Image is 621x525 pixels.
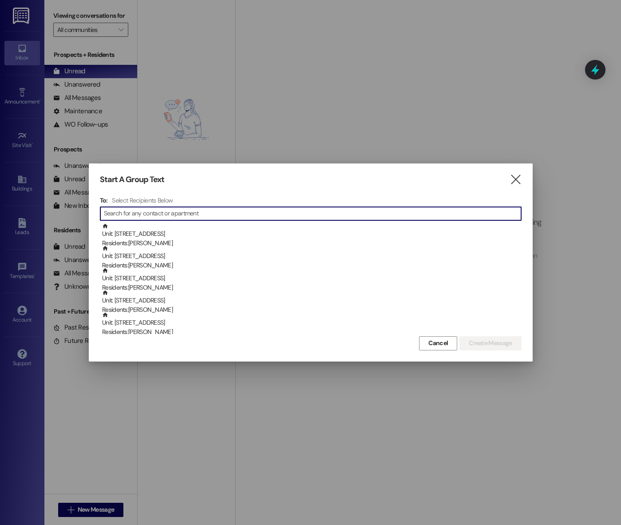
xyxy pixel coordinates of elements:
div: Unit: [STREET_ADDRESS]Residents:[PERSON_NAME] [100,223,522,245]
h4: Select Recipients Below [112,196,173,204]
div: Residents: [PERSON_NAME] [102,305,522,314]
span: Create Message [469,338,512,348]
div: Unit: [STREET_ADDRESS] [102,267,522,293]
div: Residents: [PERSON_NAME] [102,283,522,292]
button: Cancel [419,336,457,350]
div: Unit: [STREET_ADDRESS]Residents:[PERSON_NAME] [100,267,522,290]
div: Residents: [PERSON_NAME] [102,261,522,270]
div: Unit: [STREET_ADDRESS]Residents:[PERSON_NAME] [100,245,522,267]
i:  [510,175,522,184]
h3: Start A Group Text [100,175,165,185]
div: Unit: [STREET_ADDRESS] [102,245,522,270]
div: Residents: [PERSON_NAME] [102,239,522,248]
button: Create Message [459,336,521,350]
div: Unit: [STREET_ADDRESS]Residents:[PERSON_NAME] [100,312,522,334]
div: Unit: [STREET_ADDRESS]Residents:[PERSON_NAME] [100,290,522,312]
input: Search for any contact or apartment [104,207,521,220]
div: Unit: [STREET_ADDRESS] [102,312,522,337]
span: Cancel [428,338,448,348]
div: Residents: [PERSON_NAME] [102,327,522,337]
div: Unit: [STREET_ADDRESS] [102,290,522,315]
h3: To: [100,196,108,204]
div: Unit: [STREET_ADDRESS] [102,223,522,248]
